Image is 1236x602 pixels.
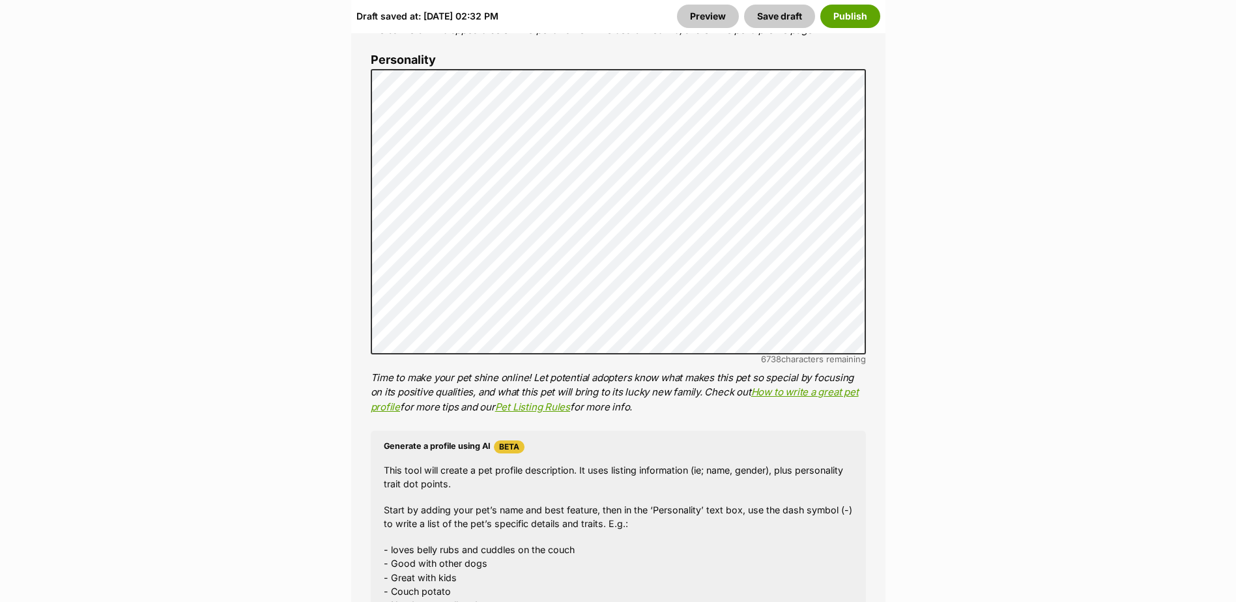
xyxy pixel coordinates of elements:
a: Pet Listing Rules [495,401,570,413]
h4: Generate a profile using AI [384,440,853,453]
p: Start by adding your pet’s name and best feature, then in the ‘Personality’ text box, use the das... [384,503,853,531]
a: Preview [677,5,739,28]
button: Save draft [744,5,815,28]
a: How to write a great pet profile [371,386,859,413]
span: 6738 [761,354,781,364]
button: Publish [820,5,880,28]
label: Personality [371,53,866,67]
div: Draft saved at: [DATE] 02:32 PM [356,5,498,28]
span: Beta [494,440,525,453]
p: Time to make your pet shine online! Let potential adopters know what makes this pet so special by... [371,371,866,415]
p: This tool will create a pet profile description. It uses listing information (ie; name, gender), ... [384,463,853,491]
div: characters remaining [371,354,866,364]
